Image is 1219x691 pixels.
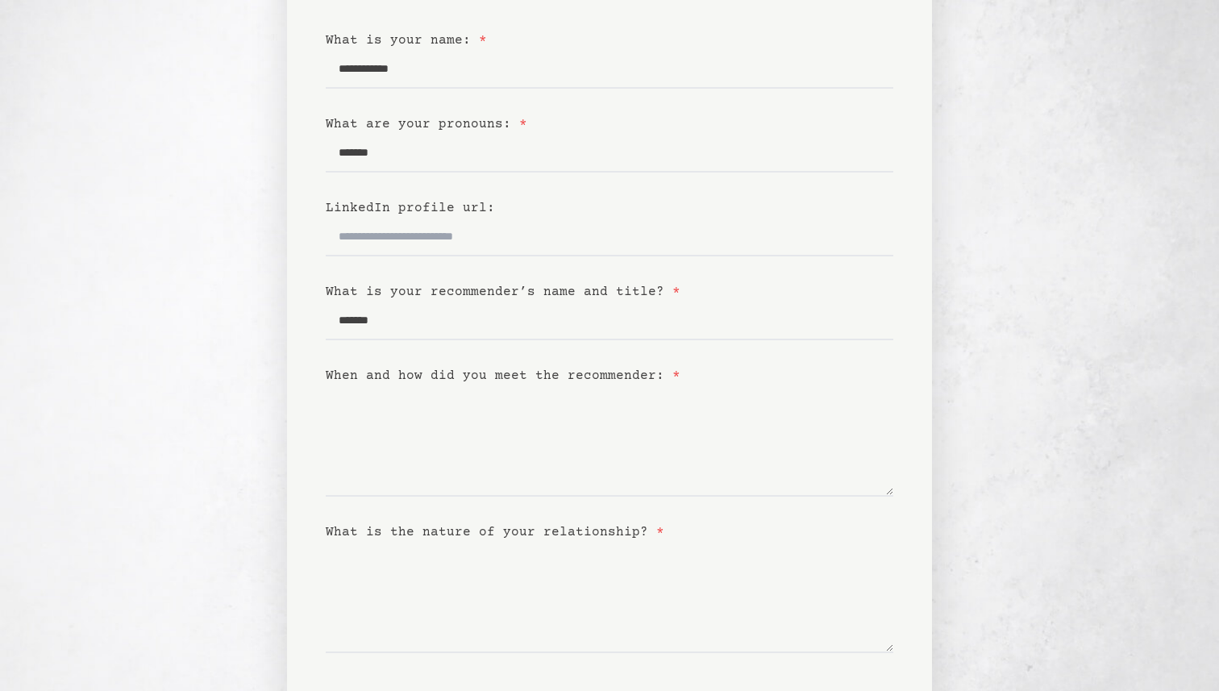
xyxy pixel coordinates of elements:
[326,525,664,539] label: What is the nature of your relationship?
[326,33,487,48] label: What is your name:
[326,368,680,383] label: When and how did you meet the recommender:
[326,285,680,299] label: What is your recommender’s name and title?
[326,117,527,131] label: What are your pronouns:
[326,201,495,215] label: LinkedIn profile url:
